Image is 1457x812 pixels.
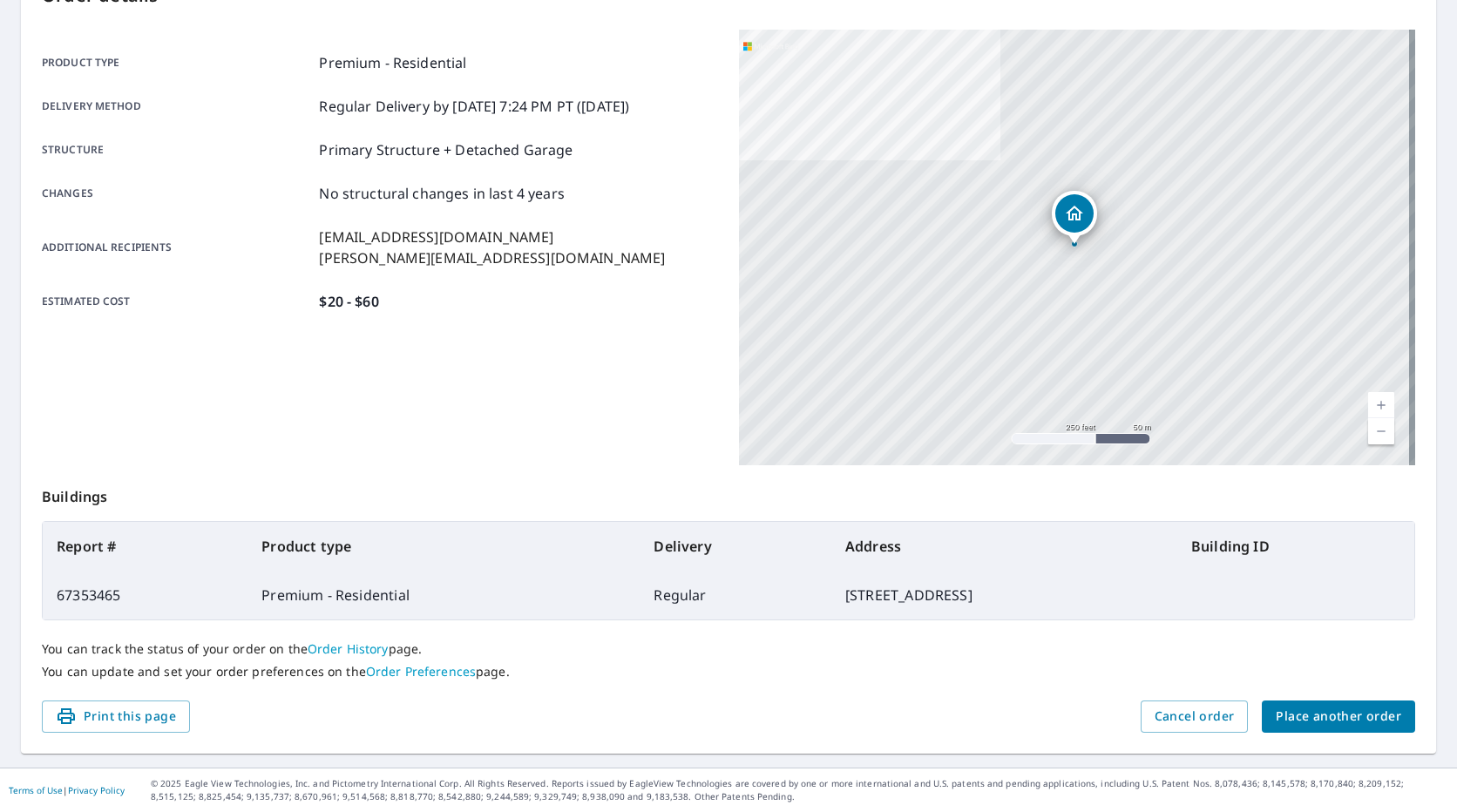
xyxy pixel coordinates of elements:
[9,784,63,796] a: Terms of Use
[1177,522,1414,571] th: Building ID
[308,640,389,657] a: Order History
[319,183,565,204] p: No structural changes in last 4 years
[42,465,1415,521] p: Buildings
[319,247,665,268] p: [PERSON_NAME][EMAIL_ADDRESS][DOMAIN_NAME]
[319,227,665,247] p: [EMAIL_ADDRESS][DOMAIN_NAME]
[1276,706,1401,727] span: Place another order
[9,785,125,795] p: |
[42,227,312,268] p: Additional recipients
[42,291,312,312] p: Estimated cost
[42,664,1415,680] p: You can update and set your order preferences on the page.
[42,139,312,160] p: Structure
[319,52,466,73] p: Premium - Residential
[42,183,312,204] p: Changes
[319,291,378,312] p: $20 - $60
[151,777,1448,803] p: © 2025 Eagle View Technologies, Inc. and Pictometry International Corp. All Rights Reserved. Repo...
[56,706,176,727] span: Print this page
[42,96,312,117] p: Delivery method
[1141,700,1249,733] button: Cancel order
[1155,706,1235,727] span: Cancel order
[319,139,573,160] p: Primary Structure + Detached Garage
[68,784,125,796] a: Privacy Policy
[831,522,1177,571] th: Address
[247,571,640,619] td: Premium - Residential
[43,522,247,571] th: Report #
[42,641,1415,657] p: You can track the status of your order on the page.
[640,522,831,571] th: Delivery
[831,571,1177,619] td: [STREET_ADDRESS]
[247,522,640,571] th: Product type
[42,52,312,73] p: Product type
[1368,392,1394,418] a: Current Level 17, Zoom In
[366,663,476,680] a: Order Preferences
[640,571,831,619] td: Regular
[1368,418,1394,444] a: Current Level 17, Zoom Out
[42,700,190,733] button: Print this page
[43,571,247,619] td: 67353465
[319,96,629,117] p: Regular Delivery by [DATE] 7:24 PM PT ([DATE])
[1052,191,1097,245] div: Dropped pin, building 1, Residential property, 1936 109th Ave SE Bellevue, WA 98004
[1262,700,1415,733] button: Place another order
